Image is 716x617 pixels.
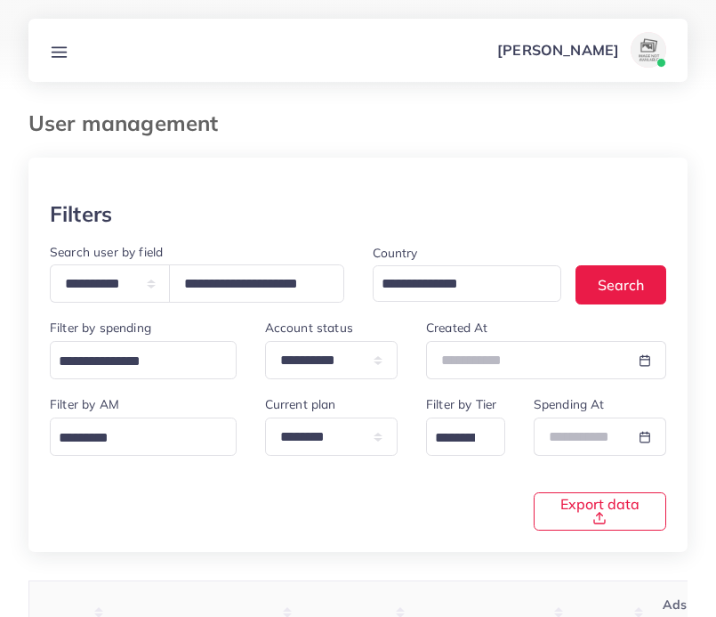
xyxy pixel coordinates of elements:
[429,425,482,452] input: Search for option
[373,265,562,302] div: Search for option
[265,395,336,413] label: Current plan
[50,395,119,413] label: Filter by AM
[426,418,505,456] div: Search for option
[50,201,112,227] h3: Filters
[373,244,418,262] label: Country
[28,110,232,136] h3: User management
[426,319,488,337] label: Created At
[50,319,151,337] label: Filter by spending
[631,32,666,68] img: avatar
[575,265,666,304] button: Search
[50,341,237,379] div: Search for option
[50,418,237,456] div: Search for option
[556,497,644,525] span: Export data
[534,492,666,531] button: Export data
[487,32,673,68] a: [PERSON_NAME]avatar
[426,395,496,413] label: Filter by Tier
[497,39,619,61] p: [PERSON_NAME]
[52,348,213,376] input: Search for option
[52,425,213,452] input: Search for option
[375,271,539,298] input: Search for option
[534,395,605,413] label: Spending At
[50,243,163,261] label: Search user by field
[265,319,353,337] label: Account status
